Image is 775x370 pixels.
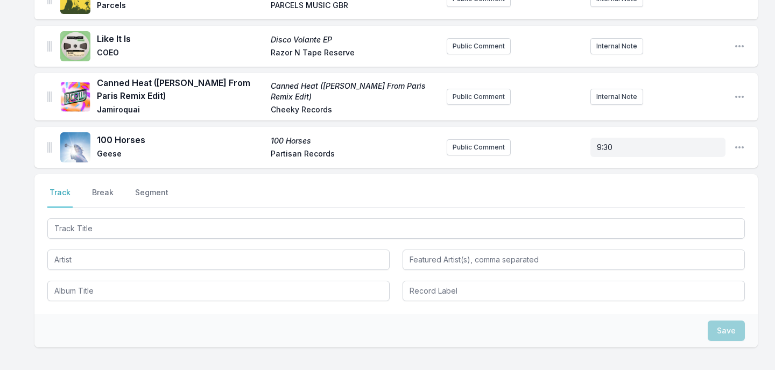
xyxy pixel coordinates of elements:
button: Break [90,187,116,208]
img: Drag Handle [47,91,52,102]
span: Cheeky Records [271,104,438,117]
span: Canned Heat ([PERSON_NAME] From Paris Remix Edit) [271,81,438,102]
span: Disco Volante EP [271,34,438,45]
span: Like It Is [97,32,264,45]
button: Open playlist item options [734,41,745,52]
span: Geese [97,148,264,161]
span: 9:30 [597,143,612,152]
input: Featured Artist(s), comma separated [403,250,745,270]
input: Album Title [47,281,390,301]
span: Razor N Tape Reserve [271,47,438,60]
button: Save [708,321,745,341]
input: Artist [47,250,390,270]
button: Public Comment [447,139,511,155]
button: Open playlist item options [734,91,745,102]
span: Partisan Records [271,148,438,161]
img: Disco Volante EP [60,31,90,61]
img: Canned Heat (Dimitri From Paris Remix Edit) [60,82,90,112]
button: Segment [133,187,171,208]
button: Track [47,187,73,208]
button: Internal Note [590,38,643,54]
span: 100 Horses [97,133,264,146]
button: Open playlist item options [734,142,745,153]
span: 100 Horses [271,136,438,146]
button: Public Comment [447,89,511,105]
span: Jamiroquai [97,104,264,117]
img: 100 Horses [60,132,90,162]
input: Record Label [403,281,745,301]
img: Drag Handle [47,142,52,153]
img: Drag Handle [47,41,52,52]
span: COEO [97,47,264,60]
input: Track Title [47,218,745,239]
span: Canned Heat ([PERSON_NAME] From Paris Remix Edit) [97,76,264,102]
button: Internal Note [590,89,643,105]
button: Public Comment [447,38,511,54]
